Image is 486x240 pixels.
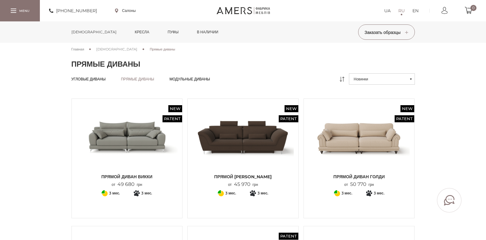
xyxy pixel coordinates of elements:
[192,103,294,187] a: New Patent Прямой Диван Грейси Прямой Диван Грейси Прямой [PERSON_NAME] от45 970грн
[192,174,294,180] span: Прямой [PERSON_NAME]
[163,115,182,122] span: Patent
[374,190,385,197] span: 3 мес.
[398,7,405,14] a: RU
[71,77,106,82] a: Угловые диваны
[96,47,137,51] span: [DEMOGRAPHIC_DATA]
[400,105,414,112] span: New
[279,233,298,240] span: Patent
[71,46,84,52] a: Главная
[225,190,236,197] span: 3 мес.
[285,105,298,112] span: New
[365,30,408,35] span: Заказать образцы
[49,7,97,14] a: [PHONE_NUMBER]
[141,190,152,197] span: 3 мес.
[342,190,352,197] span: 3 мес.
[232,181,253,187] span: 45 970
[279,115,298,122] span: Patent
[308,174,410,180] span: Прямой диван ГОЛДИ
[258,190,268,197] span: 3 мес.
[67,21,121,43] a: [DEMOGRAPHIC_DATA]
[109,190,120,197] span: 3 мес.
[112,182,142,187] p: от грн
[76,103,178,187] a: New Patent Прямой диван ВИККИ Прямой диван ВИККИ Прямой диван ВИККИ от49 680грн
[76,174,178,180] span: Прямой диван ВИККИ
[308,103,410,187] a: New Patent Прямой диван ГОЛДИ Прямой диван ГОЛДИ Прямой диван ГОЛДИ от50 770грн
[163,21,183,43] a: Пуфы
[192,21,223,43] a: в наличии
[130,21,154,43] a: Кресла
[348,181,369,187] span: 50 770
[115,181,137,187] span: 49 680
[358,24,415,40] button: Заказать образцы
[168,105,182,112] span: New
[228,182,258,187] p: от грн
[384,7,391,14] a: UA
[115,8,136,13] a: Салоны
[71,47,84,51] span: Главная
[96,46,137,52] a: [DEMOGRAPHIC_DATA]
[395,115,414,122] span: Patent
[470,5,476,11] span: 0
[170,77,210,82] a: Модульные диваны
[412,7,419,14] a: EN
[349,73,415,85] button: Новинки
[71,60,415,69] h1: Прямые диваны
[344,182,374,187] p: от грн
